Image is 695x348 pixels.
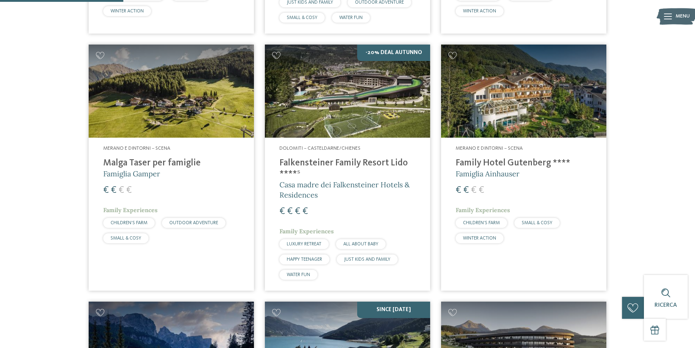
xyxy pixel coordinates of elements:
span: Casa madre dei Falkensteiner Hotels & Residences [279,180,410,199]
span: Famiglia Gamper [103,169,160,178]
span: € [279,207,285,216]
img: Cercate un hotel per famiglie? Qui troverete solo i migliori! [89,45,254,138]
span: € [103,186,109,195]
span: CHILDREN’S FARM [463,221,500,225]
span: Dolomiti – Casteldarne/Chienes [279,146,360,151]
span: Family Experiences [456,206,510,214]
span: € [463,186,469,195]
h4: Family Hotel Gutenberg **** [456,158,592,169]
span: SMALL & COSY [522,221,552,225]
span: WATER FUN [287,272,310,277]
span: WATER FUN [339,15,363,20]
a: Cercate un hotel per famiglie? Qui troverete solo i migliori! -20% Deal Autunno Dolomiti – Castel... [265,45,430,290]
span: € [295,207,300,216]
span: WINTER ACTION [111,9,144,14]
span: LUXURY RETREAT [287,242,321,246]
h4: Falkensteiner Family Resort Lido ****ˢ [279,158,416,180]
a: Cercate un hotel per famiglie? Qui troverete solo i migliori! Merano e dintorni – Scena Malga Tas... [89,45,254,290]
span: Family Experiences [279,227,334,235]
img: Family Hotel Gutenberg **** [441,45,606,138]
span: OUTDOOR ADVENTURE [169,221,218,225]
span: € [119,186,124,195]
span: € [479,186,484,195]
a: Cercate un hotel per famiglie? Qui troverete solo i migliori! Merano e dintorni – Scena Family Ho... [441,45,606,290]
span: € [111,186,116,195]
span: Ricerca [655,302,677,308]
span: CHILDREN’S FARM [111,221,147,225]
img: Cercate un hotel per famiglie? Qui troverete solo i migliori! [265,45,430,138]
span: WINTER ACTION [463,236,496,241]
span: HAPPY TEENAGER [287,257,322,262]
span: € [126,186,132,195]
span: € [302,207,308,216]
span: Famiglia Ainhauser [456,169,520,178]
span: WINTER ACTION [463,9,496,14]
span: € [456,186,461,195]
span: Merano e dintorni – Scena [456,146,523,151]
span: SMALL & COSY [287,15,317,20]
span: ALL ABOUT BABY [343,242,378,246]
span: € [287,207,293,216]
span: JUST KIDS AND FAMILY [344,257,390,262]
h4: Malga Taser per famiglie [103,158,239,169]
span: € [471,186,476,195]
span: Merano e dintorni – Scena [103,146,170,151]
span: SMALL & COSY [111,236,141,241]
span: Family Experiences [103,206,158,214]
